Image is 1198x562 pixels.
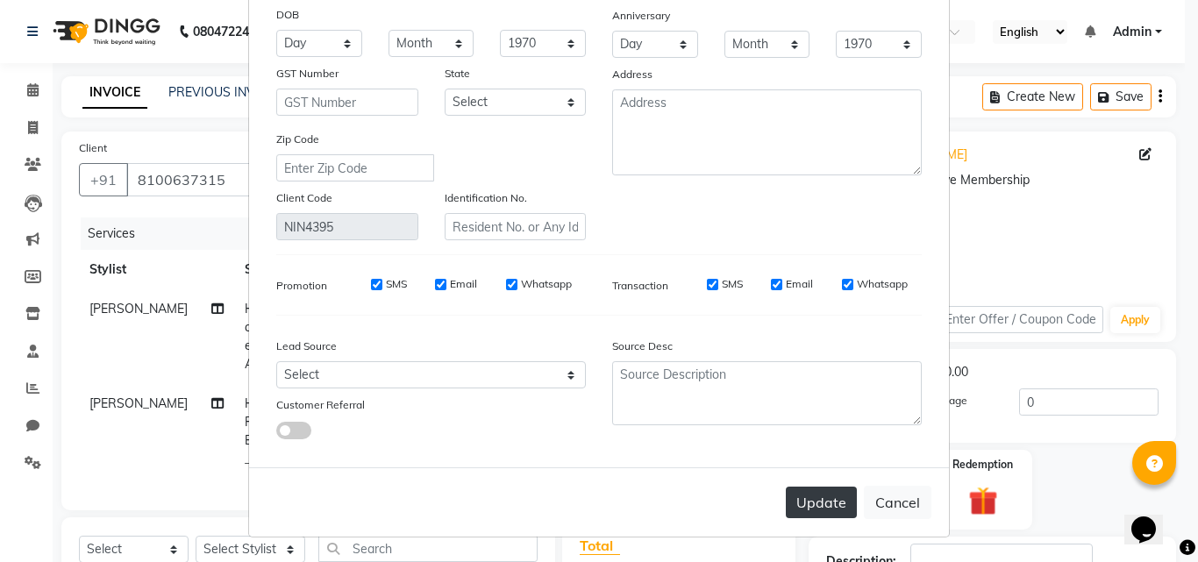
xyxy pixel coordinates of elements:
[857,276,908,292] label: Whatsapp
[276,7,299,23] label: DOB
[450,276,477,292] label: Email
[786,276,813,292] label: Email
[276,89,418,116] input: GST Number
[786,487,857,518] button: Update
[445,213,587,240] input: Resident No. or Any Id
[276,66,339,82] label: GST Number
[722,276,743,292] label: SMS
[864,486,931,519] button: Cancel
[612,8,670,24] label: Anniversary
[386,276,407,292] label: SMS
[612,338,673,354] label: Source Desc
[276,397,365,413] label: Customer Referral
[276,213,418,240] input: Client Code
[276,154,434,181] input: Enter Zip Code
[1124,492,1180,544] iframe: chat widget
[276,278,327,294] label: Promotion
[276,132,319,147] label: Zip Code
[276,338,337,354] label: Lead Source
[276,190,332,206] label: Client Code
[445,190,527,206] label: Identification No.
[612,67,652,82] label: Address
[612,278,668,294] label: Transaction
[445,66,470,82] label: State
[521,276,572,292] label: Whatsapp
